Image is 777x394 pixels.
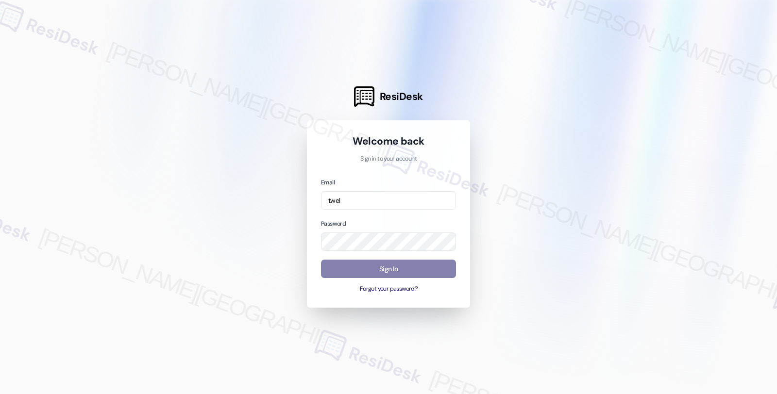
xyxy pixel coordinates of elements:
[321,191,456,210] input: name@example.com
[321,179,335,186] label: Email
[380,90,423,103] span: ResiDesk
[321,260,456,279] button: Sign In
[354,86,374,107] img: ResiDesk Logo
[321,220,346,228] label: Password
[321,155,456,164] p: Sign in to your account
[321,134,456,148] h1: Welcome back
[321,285,456,294] button: Forgot your password?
